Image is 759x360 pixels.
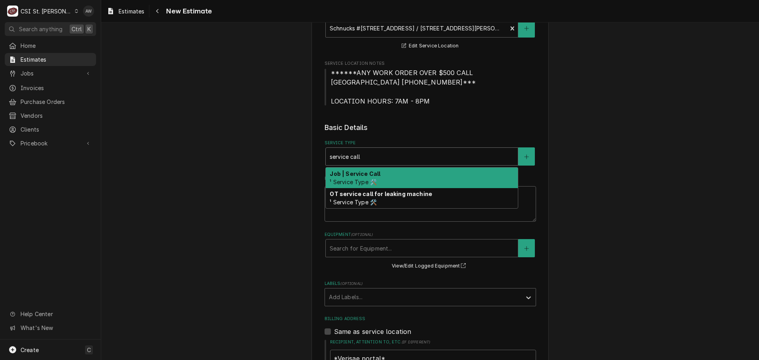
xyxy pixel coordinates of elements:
span: Home [21,41,92,50]
span: Service Location Notes [325,60,536,67]
div: AW [83,6,94,17]
a: Home [5,39,96,52]
div: Service Location [325,11,536,51]
span: Jobs [21,69,80,77]
a: Vendors [5,109,96,122]
a: Purchase Orders [5,95,96,108]
strong: Job | Service Call [330,170,380,177]
a: Invoices [5,81,96,94]
span: Help Center [21,310,91,318]
strong: OT service call for leaking machine [330,190,432,197]
span: What's New [21,324,91,332]
span: Ctrl [72,25,82,33]
span: Vendors [21,111,92,120]
a: Go to Jobs [5,67,96,80]
button: Edit Service Location [400,41,460,51]
span: Clients [21,125,92,134]
span: Estimates [21,55,92,64]
span: Estimates [119,7,144,15]
button: Search anythingCtrlK [5,22,96,36]
div: Equipment [325,232,536,271]
a: Estimates [104,5,147,18]
div: CSI St. [PERSON_NAME] [21,7,72,15]
svg: Create New Equipment [524,246,529,251]
a: Go to Pricebook [5,137,96,150]
span: Invoices [21,84,92,92]
div: Service Location Notes [325,60,536,106]
label: Service Type [325,140,536,146]
button: View/Edit Logged Equipment [391,261,470,271]
span: ¹ Service Type 🛠️ [330,199,377,205]
a: Clients [5,123,96,136]
label: Labels [325,281,536,287]
a: Go to What's New [5,321,96,334]
label: Reason For Call [325,175,536,182]
span: Pricebook [21,139,80,147]
span: ******ANY WORK ORDER OVER $500 CALL [GEOGRAPHIC_DATA] [PHONE_NUMBER]*** LOCATION HOURS: 7AM - 8PM [331,69,476,105]
a: Go to Help Center [5,307,96,320]
button: Create New Service [518,147,535,166]
div: C [7,6,18,17]
label: Billing Address [325,316,536,322]
button: Create New Equipment [518,239,535,257]
label: Recipient, Attention To, etc. [330,339,536,345]
span: Service Location Notes [325,68,536,106]
span: ( optional ) [351,232,373,237]
span: ( if different ) [402,340,430,344]
div: CSI St. Louis's Avatar [7,6,18,17]
span: Search anything [19,25,62,33]
span: ( optional ) [340,281,363,286]
label: Equipment [325,232,536,238]
span: New Estimate [164,6,212,17]
svg: Create New Service [524,154,529,160]
div: Service Type [325,140,536,166]
a: Estimates [5,53,96,66]
span: Purchase Orders [21,98,92,106]
div: Alexandria Wilp's Avatar [83,6,94,17]
span: ¹ Service Type 🛠️ [330,179,377,185]
legend: Basic Details [325,123,536,133]
div: Labels [325,281,536,306]
button: Navigate back [151,5,164,17]
span: Create [21,347,39,353]
svg: Create New Location [524,26,529,31]
span: K [87,25,91,33]
label: Same as service location [334,327,412,336]
div: Reason For Call [325,175,536,222]
button: Create New Location [518,19,535,38]
span: C [87,346,91,354]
